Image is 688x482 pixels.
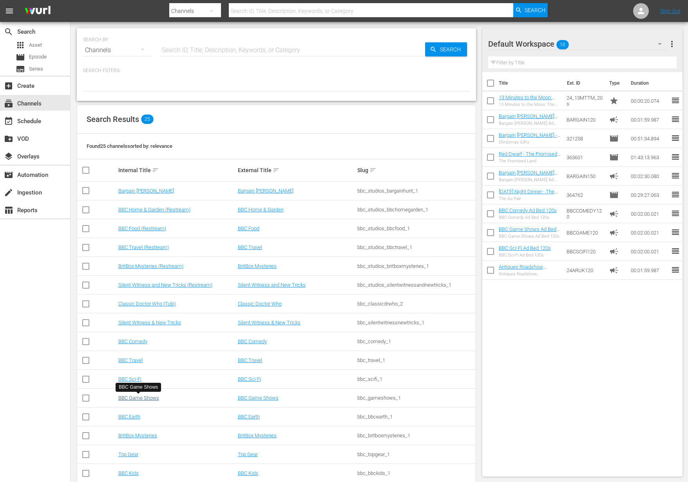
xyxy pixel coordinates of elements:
td: 321258 [563,129,606,148]
a: Bargain [PERSON_NAME] Ad Bed 120s [499,113,558,125]
span: Found 25 channels sorted by: relevance [87,143,172,149]
a: Top Gear [238,451,258,457]
div: bbc_classicdrwho_2 [357,301,474,307]
a: Silent Witness and New Tricks (Restream) [118,282,212,288]
td: 24ARUK120 [563,261,606,280]
div: bbc_scifi_1 [357,376,474,382]
span: Search [525,3,545,17]
span: reorder [671,133,680,143]
th: Ext. ID [562,72,605,94]
div: Default Workspace [488,33,670,55]
span: reorder [671,209,680,218]
div: bbc_studios_silentwitnessandnewtricks_1 [357,282,474,288]
a: BBC Kids [238,470,258,476]
td: 24_13MTTM_20s [563,91,606,110]
td: 363601 [563,148,606,167]
span: reorder [671,171,680,180]
span: Automation [4,170,13,180]
span: Episode [609,153,619,162]
a: BritBox Mysteries [118,433,157,438]
span: Episode [609,134,619,143]
a: BBC Travel [118,357,143,363]
a: BBC Home & Garden [238,207,284,213]
div: External Title [238,166,355,175]
span: Schedule [4,116,13,126]
div: The Promised Land [499,158,560,164]
td: BBCSCIFI120 [563,242,606,261]
span: Channels [4,99,13,108]
a: BBC Home & Garden (Restream) [118,207,190,213]
span: Asset [29,41,42,49]
span: Ad [609,171,619,181]
div: BBC Game Shows [119,384,158,391]
td: 00:02:00.021 [628,204,671,223]
div: Christmas Gifts [499,140,560,145]
div: BBC Sci-Fi Ad Bed 120s [499,253,551,258]
th: Title [499,72,562,94]
span: reorder [671,246,680,256]
span: Search Results [87,115,139,124]
a: Sign Out [660,8,681,14]
span: Asset [16,40,25,50]
div: bbc_comedy_1 [357,338,474,344]
span: Episode [16,53,25,62]
a: BBC Sci-Fi Ad Bed 120s [499,245,551,251]
a: BBC Kids [118,470,139,476]
span: Ingestion [4,188,13,197]
button: Search [513,3,548,17]
th: Type [605,72,626,94]
td: 00:02:00.021 [628,223,671,242]
div: bbc_silentwitnessnewtricks_1 [357,320,474,326]
a: BBC Comedy [238,338,267,344]
span: Search [437,42,467,56]
td: 00:02:00.021 [628,242,671,261]
div: bbc_studios_bbctravel_1 [357,244,474,250]
span: Series [16,64,25,74]
span: sort [273,167,280,174]
a: 13 Minutes to the Moon: The Space Shuttle 20s Promo [499,95,555,112]
span: Ad [609,247,619,256]
td: BARGAIN120 [563,110,606,129]
a: Bargain [PERSON_NAME] Ad Bed 150s [499,170,558,182]
span: reorder [671,190,680,199]
a: Silent Witness & New Tricks [118,320,181,326]
a: BBC Travel [238,244,262,250]
a: BBC Travel [238,357,262,363]
a: BBC Earth [118,414,140,420]
span: VOD [4,134,13,144]
a: BBC Sci-Fi [118,376,141,382]
span: Episode [29,53,47,61]
a: Bargain [PERSON_NAME] [118,188,174,194]
span: Ad [609,115,619,124]
td: 00:01:59.987 [628,261,671,280]
div: bbc_topgear_1 [357,451,474,457]
span: Episode [609,190,619,200]
span: Series [29,65,43,73]
a: Antiques Roadshow [GEOGRAPHIC_DATA] 2024 Ad Bed 120s [499,264,558,282]
span: 25 [141,115,154,124]
div: Bargain [PERSON_NAME] Ad Bed 120s [499,121,560,126]
span: reorder [671,96,680,105]
td: 364762 [563,186,606,204]
img: ans4CAIJ8jUAAAAAAAAAAAAAAAAAAAAAAAAgQb4GAAAAAAAAAAAAAAAAAAAAAAAAJMjXAAAAAAAAAAAAAAAAAAAAAAAAgAT5G... [19,2,56,20]
div: bbc_travel_1 [357,357,474,363]
div: bbc_gameshows_1 [357,395,474,401]
div: bbc_bbcearth_1 [357,414,474,420]
td: 00:01:59.987 [628,110,671,129]
a: Silent Witness and New Tricks [238,282,306,288]
a: BBC Food [238,226,259,231]
span: reorder [671,265,680,275]
a: BBC Earth [238,414,260,420]
a: BBC Sci-Fi [238,376,261,382]
div: The Au Pair [499,196,560,201]
td: 01:43:13.963 [628,148,671,167]
a: BBC Game Shows [238,395,279,401]
td: BARGAIN150 [563,167,606,186]
span: sort [152,167,159,174]
a: Silent Witness & New Tricks [238,320,301,326]
span: sort [369,167,377,174]
span: Overlays [4,152,13,161]
td: BBCCOMEDY120 [563,204,606,223]
th: Duration [626,72,673,94]
a: BritBox Mysteries [238,433,277,438]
